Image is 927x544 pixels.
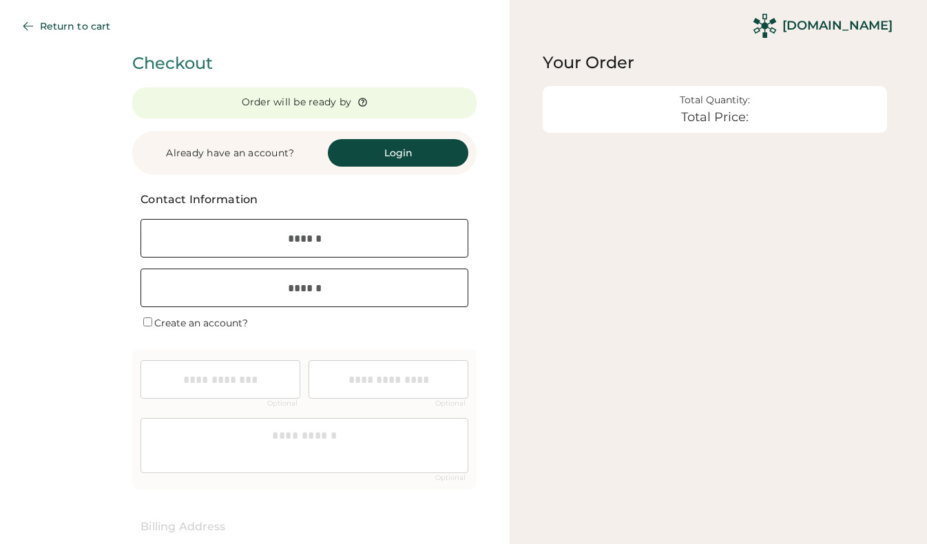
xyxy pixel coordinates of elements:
div: Total Price: [681,110,749,125]
div: Optional [433,474,468,481]
div: Billing Address [140,519,468,535]
button: Login [328,139,468,167]
div: Contact Information [140,191,455,208]
div: Order will be ready by [242,96,352,109]
div: Optional [264,400,300,407]
div: Already have an account? [140,147,320,160]
div: [DOMAIN_NAME] [782,17,893,34]
div: Your Order [543,52,887,74]
div: Total Quantity: [680,94,750,106]
div: Checkout [132,52,477,75]
img: Rendered Logo - Screens [753,14,777,38]
button: Return to cart [11,12,127,40]
div: Optional [433,400,468,407]
label: Create an account? [154,317,248,329]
